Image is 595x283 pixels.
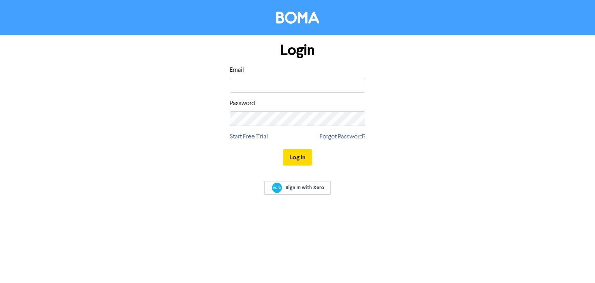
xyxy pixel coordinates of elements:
[276,12,319,24] img: BOMA Logo
[272,183,282,193] img: Xero logo
[264,181,331,195] a: Sign In with Xero
[320,132,365,141] a: Forgot Password?
[230,99,255,108] label: Password
[230,41,365,59] h1: Login
[283,149,312,166] button: Log In
[230,132,268,141] a: Start Free Trial
[230,66,244,75] label: Email
[285,184,324,191] span: Sign In with Xero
